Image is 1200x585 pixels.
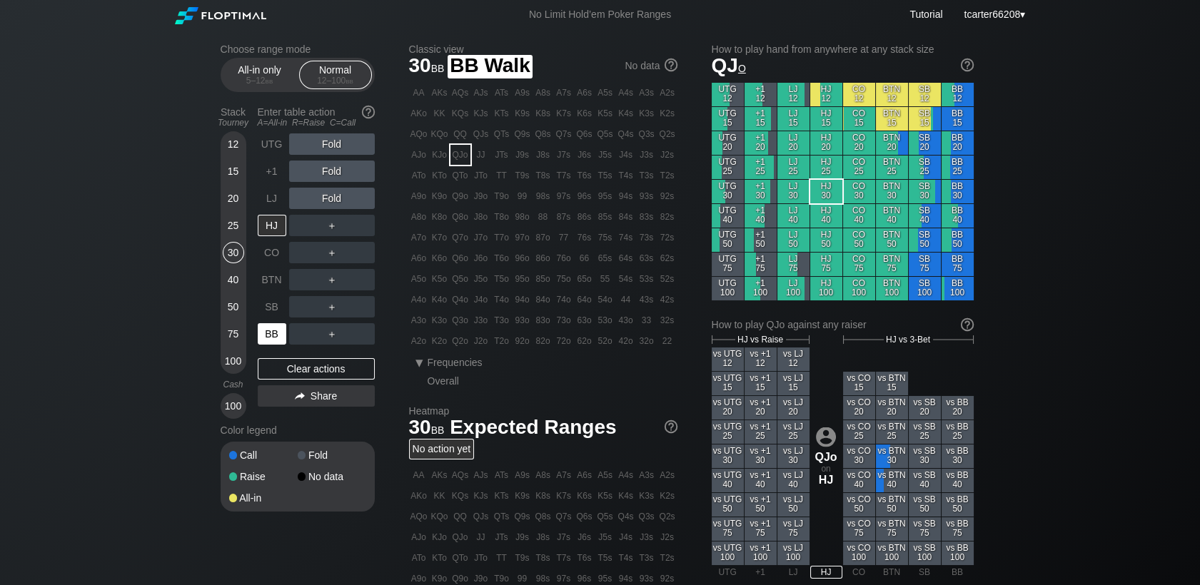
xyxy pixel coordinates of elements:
div: Stack [215,101,252,133]
div: 20 [223,188,244,209]
div: A7o [409,228,429,248]
span: QJ [712,54,746,76]
div: ATo [409,166,429,185]
div: Q9o [450,186,470,206]
div: BTN 30 [876,180,908,203]
div: +1 25 [745,156,777,179]
div: UTG 40 [712,204,744,228]
div: 65o [575,269,595,289]
div: All-in only [227,61,293,88]
div: Fold [289,161,375,182]
div: HJ 50 [810,228,842,252]
div: A2o [409,331,429,351]
div: 83o [533,310,553,330]
div: Q6o [450,248,470,268]
div: AQo [409,124,429,144]
h2: Choose range mode [221,44,375,55]
div: A6s [575,83,595,103]
img: help.32db89a4.svg [663,419,679,434]
div: 12 – 100 [306,76,365,86]
div: ＋ [289,215,375,236]
div: K8s [533,103,553,123]
div: 63s [637,248,657,268]
div: T6o [492,248,512,268]
div: Normal [303,61,368,88]
div: Q3o [450,310,470,330]
div: T4s [616,166,636,185]
div: Enter table action [258,101,375,133]
div: ＋ [289,269,375,290]
div: CO [258,242,286,263]
div: Q6s [575,124,595,144]
div: Q2s [657,124,677,144]
div: BB 25 [942,156,974,179]
div: LJ 40 [777,204,810,228]
div: 12 [223,133,244,155]
div: 54s [616,269,636,289]
div: AA [409,83,429,103]
div: HJ [258,215,286,236]
div: +1 50 [745,228,777,252]
div: 52s [657,269,677,289]
div: 32s [657,310,677,330]
div: K3s [637,103,657,123]
div: 97s [554,186,574,206]
div: +1 100 [745,277,777,300]
div: HJ 40 [810,204,842,228]
div: T9o [492,186,512,206]
div: T3s [637,166,657,185]
div: BB 75 [942,253,974,276]
div: ＋ [289,323,375,345]
div: J6o [471,248,491,268]
div: 72s [657,228,677,248]
div: BTN 15 [876,107,908,131]
div: 64s [616,248,636,268]
div: ▾ [961,6,1027,22]
div: J3s [637,145,657,165]
div: AQs [450,83,470,103]
div: 96s [575,186,595,206]
div: 83s [637,207,657,227]
div: UTG 30 [712,180,744,203]
div: T8o [492,207,512,227]
div: SB 12 [909,83,941,106]
div: A5o [409,269,429,289]
div: LJ 15 [777,107,810,131]
div: BTN [258,269,286,290]
div: 44 [616,290,636,310]
div: 82s [657,207,677,227]
div: K6o [430,248,450,268]
span: bb [266,76,273,86]
div: K5s [595,103,615,123]
div: ＋ [289,296,375,317]
img: help.32db89a4.svg [959,57,975,73]
div: 65s [595,248,615,268]
div: J9o [471,186,491,206]
div: HJ 100 [810,277,842,300]
div: 100 [223,395,244,417]
div: A4o [409,290,429,310]
div: LJ 75 [777,253,810,276]
div: CO 40 [843,204,875,228]
div: Q5s [595,124,615,144]
div: 95s [595,186,615,206]
div: KK [430,103,450,123]
div: T7o [492,228,512,248]
div: 82o [533,331,553,351]
div: ＋ [289,242,375,263]
div: J8o [471,207,491,227]
div: A7s [554,83,574,103]
div: 75s [595,228,615,248]
div: Q9s [513,124,533,144]
div: CO 25 [843,156,875,179]
div: 99 [513,186,533,206]
div: HJ 25 [810,156,842,179]
div: A3s [637,83,657,103]
div: Q4s [616,124,636,144]
div: J6s [575,145,595,165]
div: 93s [637,186,657,206]
div: +1 40 [745,204,777,228]
div: 86o [533,248,553,268]
div: Fold [289,133,375,155]
div: Q8s [533,124,553,144]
